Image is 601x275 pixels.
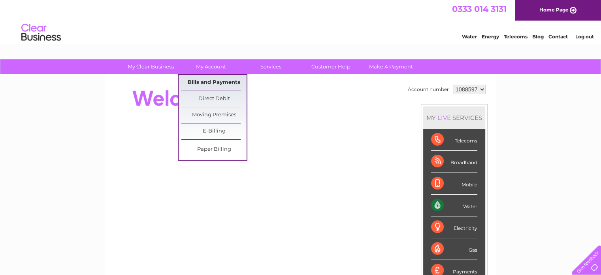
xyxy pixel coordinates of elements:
div: Gas [431,238,477,260]
div: MY SERVICES [423,106,485,129]
a: Contact [548,34,568,40]
div: LIVE [436,114,452,121]
a: Moving Premises [181,107,247,123]
div: Electricity [431,216,477,238]
a: Direct Debit [181,91,247,107]
div: Clear Business is a trading name of Verastar Limited (registered in [GEOGRAPHIC_DATA] No. 3667643... [114,4,488,38]
a: 0333 014 3131 [452,4,507,14]
img: logo.png [21,21,61,45]
div: Water [431,195,477,216]
a: Blog [532,34,544,40]
div: Broadband [431,151,477,173]
div: Mobile [431,173,477,195]
a: Bills and Payments [181,75,247,91]
a: E-Billing [181,123,247,139]
a: Energy [482,34,499,40]
td: Account number [406,83,451,96]
a: Services [238,59,303,74]
a: Water [462,34,477,40]
a: My Account [178,59,243,74]
a: Telecoms [504,34,528,40]
a: My Clear Business [118,59,183,74]
a: Log out [575,34,593,40]
a: Paper Billing [181,142,247,157]
div: Telecoms [431,129,477,151]
a: Make A Payment [358,59,424,74]
a: Customer Help [298,59,364,74]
